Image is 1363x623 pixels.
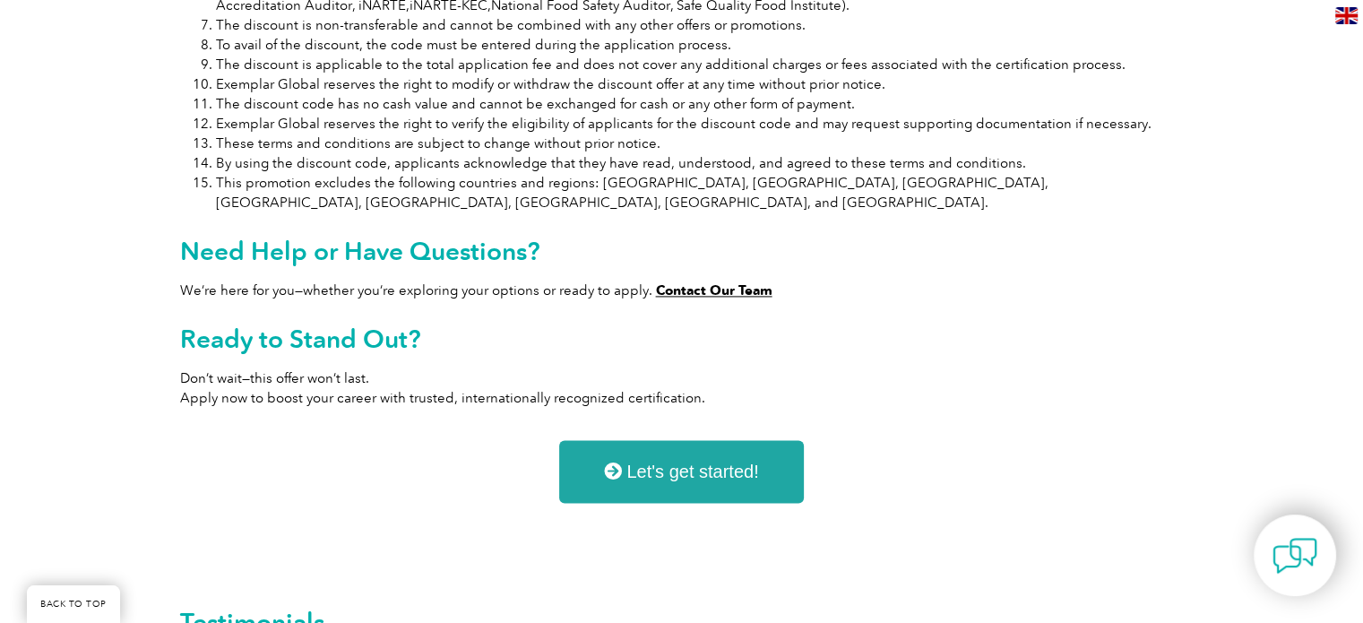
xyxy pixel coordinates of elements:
img: en [1335,7,1358,24]
li: Exemplar Global reserves the right to verify the eligibility of applicants for the discount code ... [216,114,1184,134]
span: We’re here for you—whether you’re exploring your options or ready to apply. [180,282,652,299]
a: Contact Our Team [656,282,772,299]
li: To avail of the discount, the code must be entered during the application process. [216,35,1184,55]
span: Apply now to boost your career with trusted, internationally recognized certification. [180,390,705,406]
li: The discount is non-transferable and cannot be combined with any other offers or promotions. [216,15,1184,35]
img: contact-chat.png [1272,533,1317,578]
li: By using the discount code, applicants acknowledge that they have read, understood, and agreed to... [216,153,1184,173]
h2: Ready to Stand Out? [180,324,1184,353]
li: The discount is applicable to the total application fee and does not cover any additional charges... [216,55,1184,74]
li: This promotion excludes the following countries and regions: [GEOGRAPHIC_DATA], [GEOGRAPHIC_DATA]... [216,173,1184,212]
a: BACK TO TOP [27,585,120,623]
li: Exemplar Global reserves the right to modify or withdraw the discount offer at any time without p... [216,74,1184,94]
span: Don’t wait—this offer won’t last. [180,370,369,386]
h2: Need Help or Have Questions? [180,237,1184,265]
li: The discount code has no cash value and cannot be exchanged for cash or any other form of payment. [216,94,1184,114]
li: These terms and conditions are subject to change without prior notice. [216,134,1184,153]
a: Let's get started! [559,440,803,503]
span: Let's get started! [626,463,758,480]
